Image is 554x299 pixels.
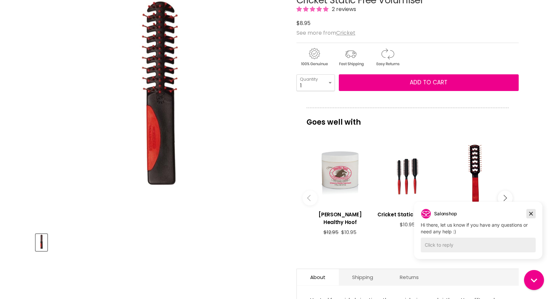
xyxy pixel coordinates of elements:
iframe: Gorgias live chat campaigns [409,201,547,269]
a: View product:Cricket Static Free RPM [377,206,438,222]
a: Shipping [339,269,386,285]
img: Cricket Static Free Volumizer [36,235,47,250]
h3: [PERSON_NAME] Healthy Hoof [310,211,370,226]
div: Product thumbnails [35,232,285,251]
iframe: Gorgias live chat messenger [521,268,547,292]
a: View product:Gena Healthy Hoof [310,206,370,229]
img: shipping.gif [333,47,368,67]
span: 5.00 stars [296,5,330,13]
span: See more from [296,29,355,37]
a: About [297,269,339,285]
button: Cricket Static Free Volumizer [36,234,47,251]
span: 2 reviews [330,5,356,13]
span: $8.95 [296,19,310,27]
span: $10.95 [400,221,415,228]
img: Cricket Static Free Volumizer [92,0,228,205]
a: Returns [386,269,432,285]
img: returns.gif [370,47,405,67]
span: $12.95 [323,229,338,236]
p: Goes well with [306,108,509,130]
select: Quantity [296,74,335,91]
h3: Cricket Static Free RPM [377,211,438,218]
span: Add to cart [410,78,447,86]
button: Add to cart [339,74,519,91]
a: Cricket [336,29,355,37]
span: $10.95 [341,229,356,236]
img: genuine.gif [296,47,332,67]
